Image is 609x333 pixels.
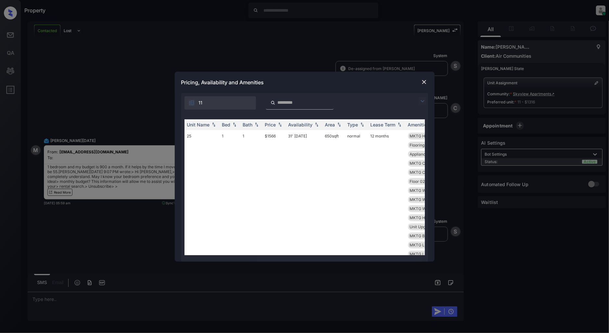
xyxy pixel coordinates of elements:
div: Unit Name [187,122,210,127]
span: 11 [199,99,203,106]
span: Appliances Stai... [410,152,441,157]
div: Bath [243,122,253,127]
span: MKTG Hardware B... [410,215,448,220]
img: sorting [253,122,260,127]
span: Unit Upgrade 1-... [410,224,442,229]
span: Flooring Wood 1... [410,143,442,148]
img: sorting [231,122,238,127]
img: sorting [313,122,320,127]
span: MKTG Washer/Dry... [410,197,447,202]
span: MKTG Lighting B... [410,243,444,247]
img: icon-zuma [188,100,195,106]
img: sorting [359,122,365,127]
div: Amenities [408,122,430,127]
span: Floor 02 [410,179,425,184]
div: Area [325,122,335,127]
span: MKTG Hardware B... [410,134,448,138]
span: MKTG Closets La... [410,170,445,175]
div: Lease Term [371,122,396,127]
img: icon-zuma [419,97,426,105]
img: sorting [277,122,283,127]
div: Bed [222,122,231,127]
div: Price [265,122,276,127]
img: close [421,79,427,85]
div: Type [348,122,358,127]
span: MKTG Washer/Dry... [410,206,447,211]
span: MKTG Balcony [410,233,438,238]
img: sorting [210,122,217,127]
span: MKTG Cabinets D... [410,161,445,166]
span: MKTG Lighting B... [410,252,444,256]
span: MKTG Washer/Dry... [410,188,447,193]
div: Availability [288,122,313,127]
img: sorting [396,122,403,127]
img: icon-zuma [271,100,275,106]
div: Pricing, Availability and Amenities [175,72,435,93]
img: sorting [336,122,342,127]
